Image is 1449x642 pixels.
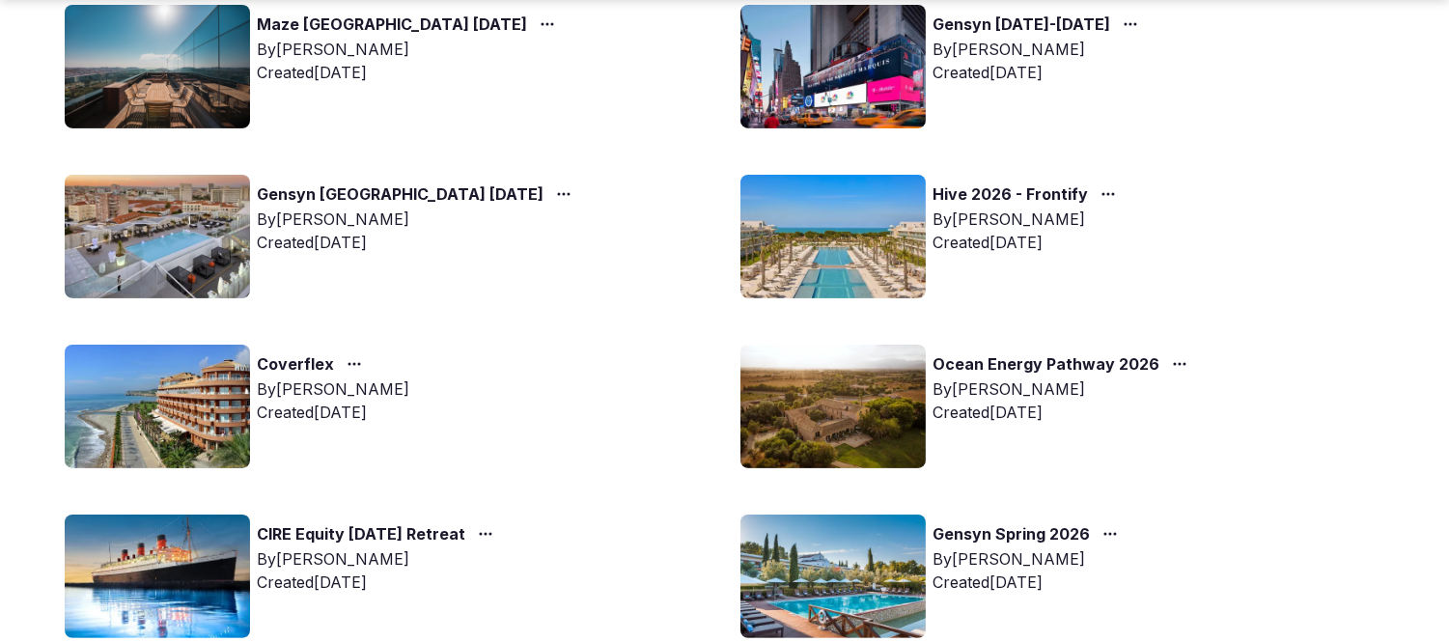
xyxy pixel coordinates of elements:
[258,571,501,594] div: Created [DATE]
[933,571,1126,594] div: Created [DATE]
[933,377,1195,401] div: By [PERSON_NAME]
[258,352,335,377] a: Coverflex
[258,208,579,231] div: By [PERSON_NAME]
[933,352,1160,377] a: Ocean Energy Pathway 2026
[933,38,1146,61] div: By [PERSON_NAME]
[258,231,579,254] div: Created [DATE]
[740,5,926,128] img: Top retreat image for the retreat: Gensyn November 9-14, 2025
[933,208,1124,231] div: By [PERSON_NAME]
[933,522,1091,547] a: Gensyn Spring 2026
[740,175,926,298] img: Top retreat image for the retreat: Hive 2026 - Frontify
[933,547,1126,571] div: By [PERSON_NAME]
[258,61,563,84] div: Created [DATE]
[933,231,1124,254] div: Created [DATE]
[933,13,1111,38] a: Gensyn [DATE]-[DATE]
[933,401,1195,424] div: Created [DATE]
[258,547,501,571] div: By [PERSON_NAME]
[258,401,410,424] div: Created [DATE]
[933,61,1146,84] div: Created [DATE]
[258,377,410,401] div: By [PERSON_NAME]
[258,182,544,208] a: Gensyn [GEOGRAPHIC_DATA] [DATE]
[740,515,926,638] img: Top retreat image for the retreat: Gensyn Spring 2026
[258,13,528,38] a: Maze [GEOGRAPHIC_DATA] [DATE]
[740,345,926,468] img: Top retreat image for the retreat: Ocean Energy Pathway 2026
[65,345,250,468] img: Top retreat image for the retreat: Coverflex
[65,5,250,128] img: Top retreat image for the retreat: Maze Lisbon November 2025
[65,175,250,298] img: Top retreat image for the retreat: Gensyn Lisbon November 2025
[933,182,1089,208] a: Hive 2026 - Frontify
[258,38,563,61] div: By [PERSON_NAME]
[65,515,250,638] img: Top retreat image for the retreat: CIRE Equity February 2026 Retreat
[258,522,466,547] a: CIRE Equity [DATE] Retreat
